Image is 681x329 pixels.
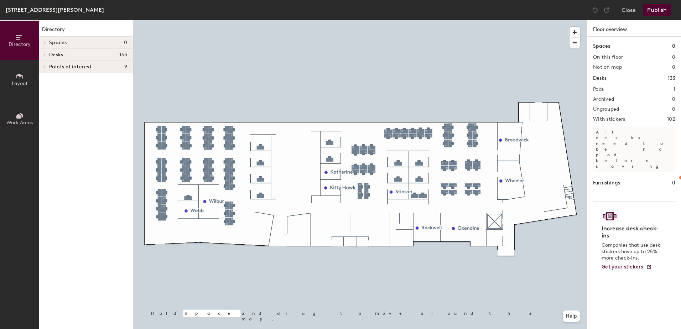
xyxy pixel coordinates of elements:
[672,64,675,70] h2: 0
[643,4,671,16] button: Publish
[39,26,133,37] h1: Directory
[124,40,127,46] span: 0
[593,116,625,122] h2: With stickers
[119,52,127,58] span: 133
[602,210,618,222] img: Sticker logo
[602,225,662,239] h4: Increase desk check-ins
[602,264,643,270] span: Get your stickers
[593,179,620,187] h1: Furnishings
[12,80,28,87] span: Layout
[6,120,33,126] span: Work Areas
[9,41,31,47] span: Directory
[672,54,675,60] h2: 0
[672,106,675,112] h2: 0
[672,179,675,187] h1: 0
[602,242,662,261] p: Companies that use desk stickers have up to 25% more check-ins.
[593,64,622,70] h2: Not on map
[668,74,675,82] h1: 133
[593,96,614,102] h2: Archived
[603,6,610,14] img: Redo
[593,126,675,172] p: All desks need to be in a pod before saving
[674,87,675,92] h2: 1
[593,87,604,92] h2: Pods
[593,74,607,82] h1: Desks
[602,264,652,270] a: Get your stickers
[49,52,63,58] span: Desks
[593,106,619,112] h2: Ungrouped
[6,5,104,14] div: [STREET_ADDRESS][PERSON_NAME]
[124,64,127,70] span: 9
[622,4,636,16] button: Close
[593,42,610,50] h1: Spaces
[49,40,67,46] span: Spaces
[49,64,92,70] span: Points of interest
[672,96,675,102] h2: 0
[667,116,675,122] h2: 102
[593,54,623,60] h2: On this floor
[592,6,599,14] img: Undo
[563,310,580,322] button: Help
[587,20,681,37] h1: Floor overview
[672,42,675,50] h1: 0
